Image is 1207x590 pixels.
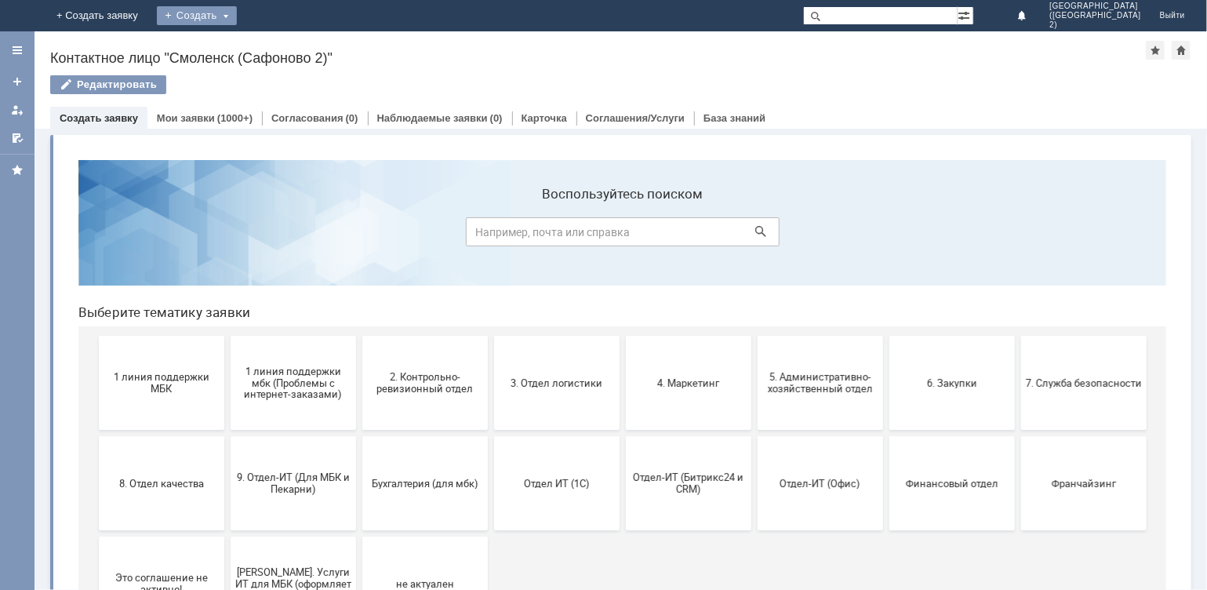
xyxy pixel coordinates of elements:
span: 7. Служба безопасности [960,229,1076,241]
button: Отдел-ИТ (Битрикс24 и CRM) [560,289,685,383]
a: Соглашения/Услуги [586,112,685,124]
span: 9. Отдел-ИТ (Для МБК и Пекарни) [169,324,285,348]
span: не актуален [301,430,417,442]
a: Наблюдаемые заявки [377,112,488,124]
a: Карточка [522,112,567,124]
span: 8. Отдел качества [38,330,154,341]
div: (0) [346,112,358,124]
button: Отдел ИТ (1С) [428,289,554,383]
button: не актуален [296,389,422,483]
div: (0) [490,112,503,124]
span: Отдел-ИТ (Битрикс24 и CRM) [565,324,681,348]
span: Расширенный поиск [958,7,973,22]
button: Отдел-ИТ (Офис) [692,289,817,383]
button: 3. Отдел логистики [428,188,554,282]
button: 9. Отдел-ИТ (Для МБК и Пекарни) [165,289,290,383]
button: 6. Закупки [823,188,949,282]
span: Отдел ИТ (1С) [433,330,549,341]
a: Создать заявку [5,69,30,94]
button: 2. Контрольно-ревизионный отдел [296,188,422,282]
a: Согласования [271,112,344,124]
span: Бухгалтерия (для мбк) [301,330,417,341]
span: 5. Административно-хозяйственный отдел [696,224,813,247]
button: Это соглашение не активно! [33,389,158,483]
span: 6. Закупки [828,229,944,241]
a: База знаний [703,112,765,124]
button: Бухгалтерия (для мбк) [296,289,422,383]
button: Франчайзинг [955,289,1081,383]
div: (1000+) [217,112,253,124]
span: 2) [1049,20,1140,30]
button: 7. Служба безопасности [955,188,1081,282]
span: 4. Маркетинг [565,229,681,241]
span: Это соглашение не активно! [38,424,154,448]
header: Выберите тематику заявки [13,157,1100,173]
button: 1 линия поддержки мбк (Проблемы с интернет-заказами) [165,188,290,282]
a: Мои заявки [5,97,30,122]
span: 3. Отдел логистики [433,229,549,241]
a: Мои согласования [5,126,30,151]
span: 1 линия поддержки МБК [38,224,154,247]
div: Сделать домашней страницей [1172,41,1191,60]
button: Финансовый отдел [823,289,949,383]
span: Финансовый отдел [828,330,944,341]
span: Отдел-ИТ (Офис) [696,330,813,341]
span: Франчайзинг [960,330,1076,341]
span: [GEOGRAPHIC_DATA] [1049,2,1140,11]
a: Создать заявку [60,112,138,124]
button: 1 линия поддержки МБК [33,188,158,282]
button: 5. Административно-хозяйственный отдел [692,188,817,282]
button: 8. Отдел качества [33,289,158,383]
span: [PERSON_NAME]. Услуги ИТ для МБК (оформляет L1) [169,418,285,453]
a: Мои заявки [157,112,215,124]
div: Контактное лицо "Смоленск (Сафоново 2)" [50,50,1146,66]
span: 2. Контрольно-ревизионный отдел [301,224,417,247]
div: Добавить в избранное [1146,41,1165,60]
label: Воспользуйтесь поиском [400,38,714,54]
button: 4. Маркетинг [560,188,685,282]
span: 1 линия поддержки мбк (Проблемы с интернет-заказами) [169,217,285,253]
button: [PERSON_NAME]. Услуги ИТ для МБК (оформляет L1) [165,389,290,483]
span: ([GEOGRAPHIC_DATA] [1049,11,1140,20]
div: Создать [157,6,237,25]
input: Например, почта или справка [400,70,714,99]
